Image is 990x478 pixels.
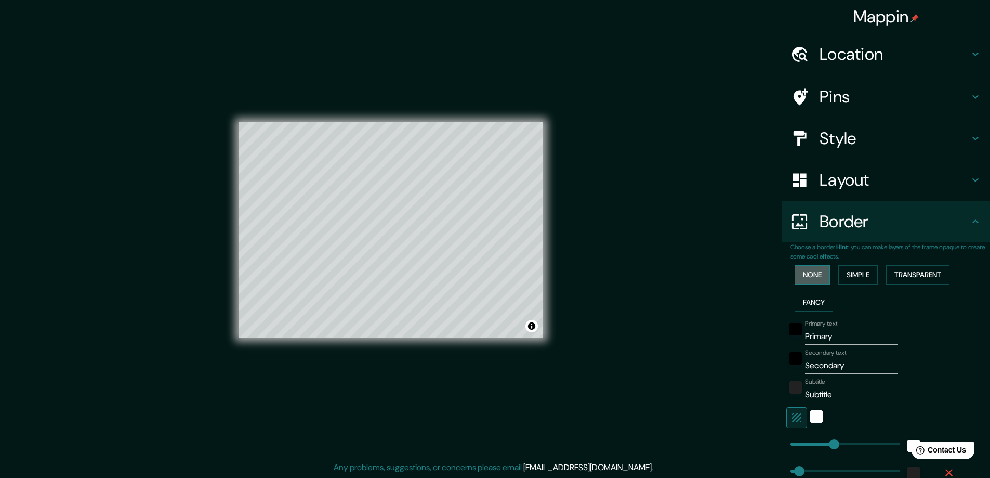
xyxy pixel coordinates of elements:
iframe: Help widget launcher [897,437,979,467]
button: None [795,265,830,285]
b: Hint [836,243,848,251]
label: Secondary text [805,348,847,357]
img: pin-icon.png [910,14,919,22]
button: Transparent [886,265,949,285]
h4: Border [820,211,969,232]
button: color-222222 [789,381,802,394]
h4: Pins [820,86,969,107]
p: Any problems, suggestions, or concerns please email . [334,461,653,474]
h4: Style [820,128,969,149]
button: Toggle attribution [525,320,538,332]
h4: Location [820,44,969,64]
button: black [789,323,802,335]
div: . [655,461,657,474]
div: Layout [782,159,990,201]
div: . [653,461,655,474]
div: Pins [782,76,990,118]
h4: Mappin [853,6,919,27]
label: Primary text [805,319,837,328]
label: Subtitle [805,378,825,386]
h4: Layout [820,170,969,190]
div: Location [782,33,990,75]
button: Fancy [795,293,833,312]
button: Simple [838,265,878,285]
a: [EMAIL_ADDRESS][DOMAIN_NAME] [523,462,652,473]
button: black [789,352,802,365]
div: Border [782,201,990,242]
button: white [810,410,823,423]
div: Style [782,118,990,159]
p: Choose a border. : you can make layers of the frame opaque to create some cool effects. [790,242,990,261]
